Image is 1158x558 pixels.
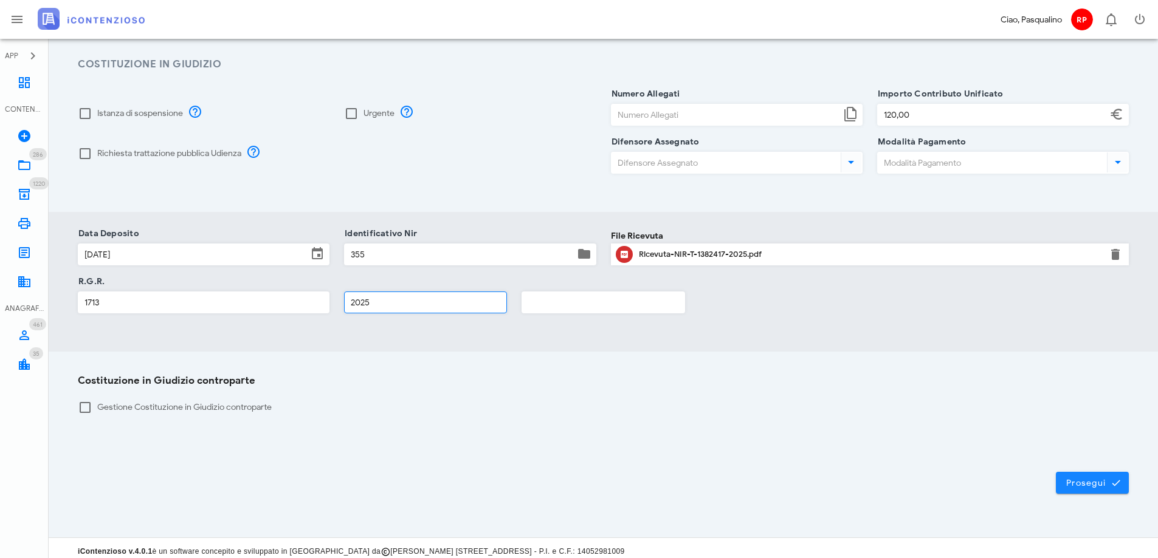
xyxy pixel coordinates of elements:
button: Prosegui [1056,472,1129,494]
span: 286 [33,151,43,158]
input: Identificativo Nir [345,244,574,265]
div: ANAGRAFICA [5,303,44,314]
label: Numero Allegati [608,88,680,100]
span: 461 [33,321,43,328]
label: Urgente [364,107,395,120]
button: RP [1067,5,1096,34]
label: File Ricevuta [611,230,663,242]
div: CONTENZIOSO [5,104,44,115]
span: RP [1071,9,1093,30]
span: 1220 [33,180,45,188]
img: logo-text-2x.png [38,8,145,30]
span: Distintivo [29,177,49,189]
input: R.G.R. [78,292,329,313]
span: 35 [33,350,40,358]
button: Distintivo [1096,5,1125,34]
span: Distintivo [29,347,43,359]
label: R.G.R. [75,276,105,288]
label: Richiesta trattazione pubblica Udienza [97,148,241,160]
input: Importo Contributo Unificato [878,104,1107,125]
span: Distintivo [29,148,47,160]
label: Gestione Costituzione in Giudizio controparte [97,401,1129,413]
label: Data Deposito [75,228,139,240]
input: Numero Allegati [612,104,841,125]
strong: iContenzioso v.4.0.1 [78,547,152,556]
h3: Costituzione in Giudizio controparte [78,373,1129,389]
label: Difensore Assegnato [608,136,700,148]
input: Modalità Pagamento [878,152,1105,173]
label: Istanza di sospensione [97,107,183,120]
span: Prosegui [1066,477,1119,488]
button: Clicca per aprire un'anteprima del file o scaricarlo [616,246,633,263]
div: Ricevuta-NIR-T-1382417-2025.pdf [639,250,1101,259]
h3: Costituzione in Giudizio [78,57,1129,72]
input: Difensore Assegnato [612,152,838,173]
div: Clicca per aprire un'anteprima del file o scaricarlo [639,245,1101,264]
label: Identificativo Nir [341,228,417,240]
div: Ciao, Pasqualino [1001,13,1062,26]
label: Modalità Pagamento [874,136,967,148]
label: Importo Contributo Unificato [874,88,1004,100]
span: Distintivo [29,318,46,330]
button: Elimina [1108,247,1123,262]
